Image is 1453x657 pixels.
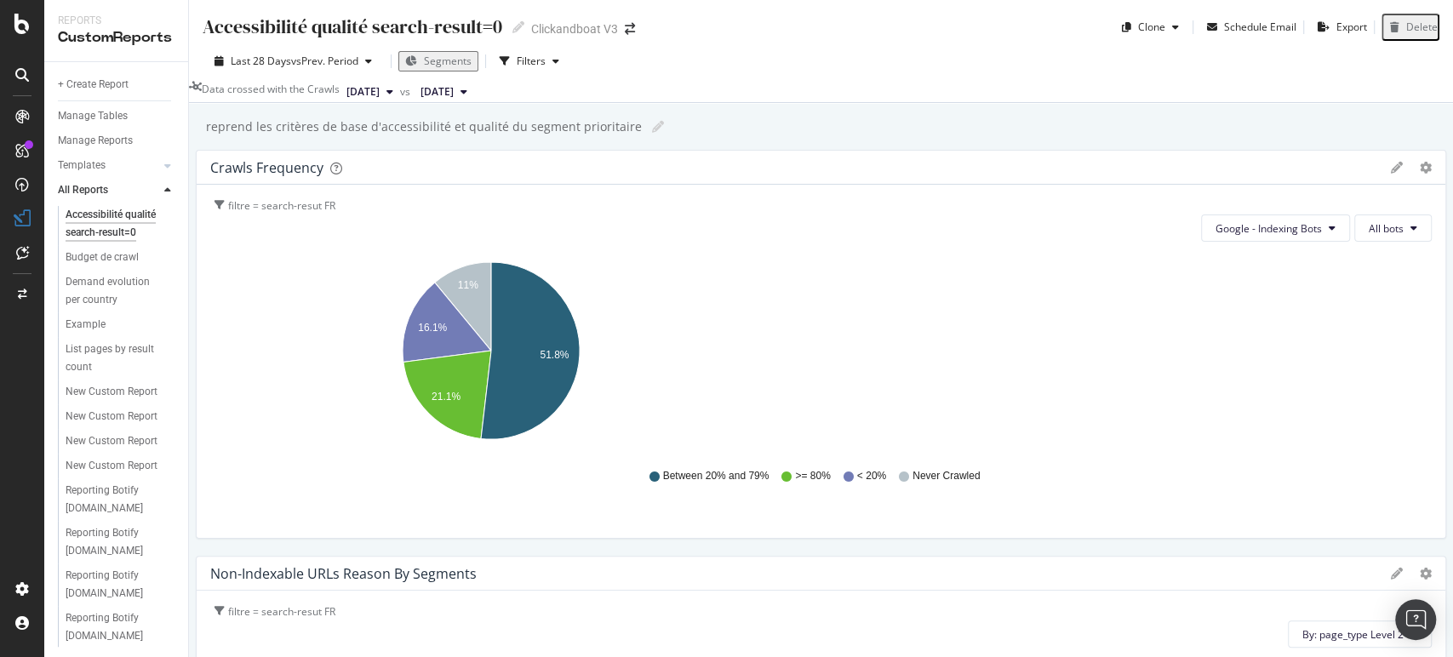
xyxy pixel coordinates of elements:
a: New Custom Report [66,408,176,426]
div: Crawls Frequencygeargearfiltre = search-resut FRGoogle - Indexing BotsAll botsA chart.Between 20%... [196,150,1446,539]
a: + Create Report [58,76,176,94]
div: Schedule Email [1224,20,1296,34]
div: Accessibilité qualité search-result=0 [66,206,166,242]
a: Manage Reports [58,132,176,150]
a: List pages by result count [66,340,176,376]
span: < 20% [857,469,886,483]
div: Crawls Frequency [210,159,323,176]
div: Accessibilité qualité search-result=0 [203,14,502,40]
button: Delete [1381,14,1439,41]
i: Edit report name [512,21,524,33]
div: arrow-right-arrow-left [625,23,635,35]
text: 11% [458,279,478,291]
a: Demand evolution per country [66,273,176,309]
span: vs [400,84,414,99]
span: >= 80% [795,469,830,483]
div: New Custom Report [66,457,157,475]
div: Example [66,316,106,334]
div: Reporting Botify clickandboat.com [66,524,165,560]
span: Google - Indexing Bots [1216,221,1322,236]
a: Reporting Botify [DOMAIN_NAME] [66,609,176,645]
i: Edit report name [652,121,664,133]
button: Google - Indexing Bots [1201,214,1350,242]
button: Last 28 DaysvsPrev. Period [203,53,384,69]
div: reprend les critères de base d'accessibilité et qualité du segment prioritaire [206,118,642,135]
div: New Custom Report [66,408,157,426]
a: Reporting Botify [DOMAIN_NAME] [66,482,176,517]
span: vs Prev. Period [291,54,358,68]
div: gear [1420,568,1432,580]
span: Segments [424,54,472,68]
div: Reporting Botify clickandboat.com [66,482,165,517]
button: Segments [398,51,478,71]
span: 2025 Aug. 3rd [420,84,454,100]
span: 2025 Aug. 31st [346,84,380,100]
span: All bots [1369,221,1404,236]
div: Filters [517,54,546,68]
a: Budget de crawl [66,249,176,266]
div: Manage Tables [58,107,128,125]
text: 21.1% [432,391,460,403]
button: Schedule Email [1200,14,1296,41]
div: All Reports [58,181,108,199]
div: filtre = search-resut FR [228,604,348,620]
button: Export [1311,14,1367,41]
div: Clone [1138,20,1165,34]
text: 51.8% [540,349,569,361]
span: Never Crawled [912,469,980,483]
span: By: page_type Level 2 [1302,627,1404,642]
div: Clickandboat V3 [531,20,618,37]
a: Templates [58,157,159,174]
button: [DATE] [414,82,474,102]
a: Accessibilité qualité search-result=0 [66,206,176,242]
div: + Create Report [58,76,129,94]
div: filtre = search-resut FR [228,198,348,214]
a: All Reports [58,181,159,199]
span: Between 20% and 79% [663,469,769,483]
div: CustomReports [58,28,174,48]
div: Open Intercom Messenger [1395,599,1436,640]
div: New Custom Report [66,432,157,450]
a: Reporting Botify [DOMAIN_NAME] [66,567,176,603]
div: gear [1420,162,1432,174]
div: Reports [58,14,174,28]
button: [DATE] [340,82,400,102]
span: Last 28 Days [231,54,291,68]
div: Demand evolution per country [66,273,164,309]
div: New Custom Report [66,383,157,401]
a: New Custom Report [66,383,176,401]
div: Budget de crawl [66,249,139,266]
svg: A chart. [210,255,772,453]
div: Export [1336,20,1367,34]
div: Reporting Botify clickandboat.com [66,567,165,603]
a: New Custom Report [66,457,176,475]
button: Filters [493,48,566,75]
button: By: page_type Level 2 [1288,620,1432,648]
div: Non-Indexable URLs Reason by Segments [210,565,477,582]
div: Reporting Botify clickandboat.com [66,609,165,645]
a: New Custom Report [66,432,176,450]
text: 16.1% [418,322,447,334]
div: Data crossed with the Crawls [202,82,340,102]
button: Clone [1115,14,1186,41]
a: Reporting Botify [DOMAIN_NAME] [66,524,176,560]
button: All bots [1354,214,1432,242]
div: Manage Reports [58,132,133,150]
div: Templates [58,157,106,174]
a: Example [66,316,176,334]
div: Delete [1406,20,1438,34]
div: List pages by result count [66,340,163,376]
a: Manage Tables [58,107,176,125]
